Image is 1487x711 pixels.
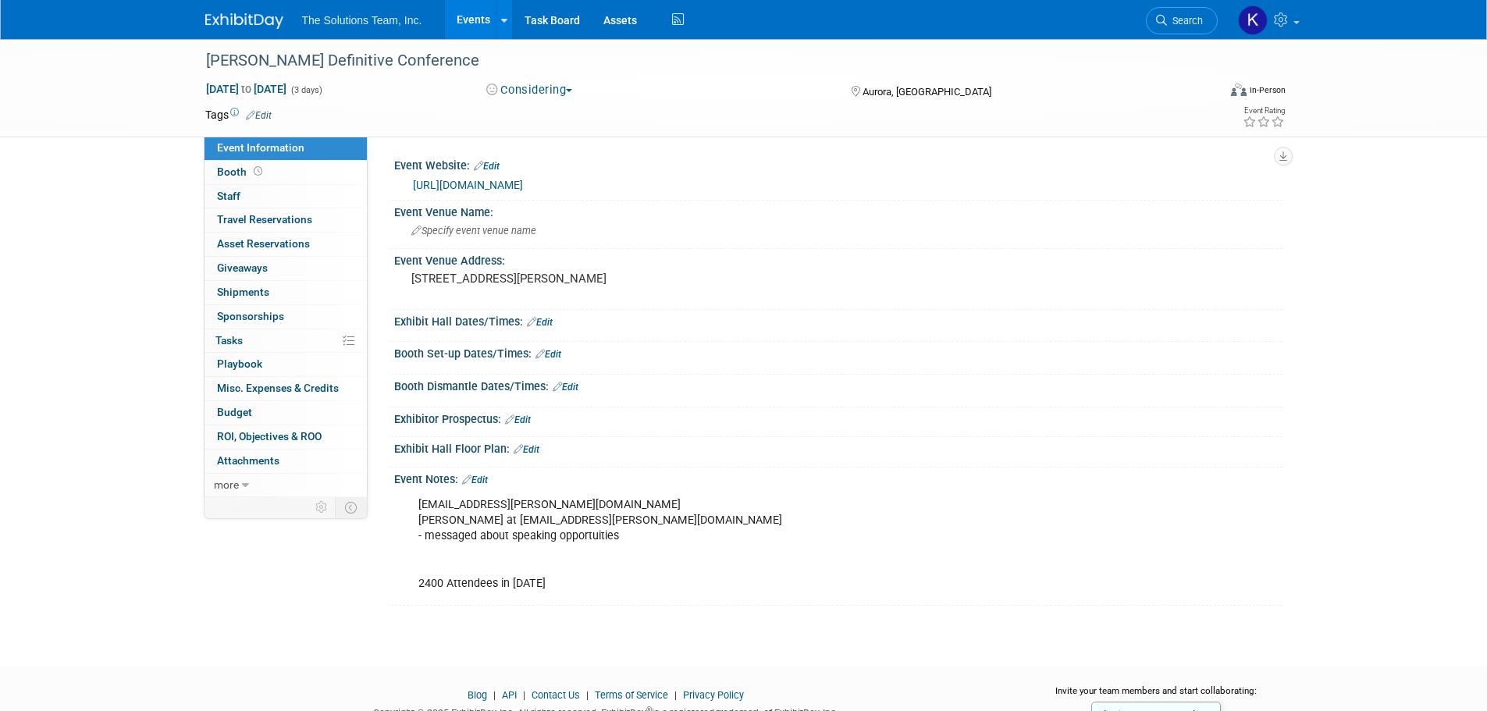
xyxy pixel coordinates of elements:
[290,85,322,95] span: (3 days)
[214,478,239,491] span: more
[489,689,500,701] span: |
[1167,15,1203,27] span: Search
[217,286,269,298] span: Shipments
[205,377,367,400] a: Misc. Expenses & Credits
[205,107,272,123] td: Tags
[251,165,265,177] span: Booth not reserved yet
[217,213,312,226] span: Travel Reservations
[394,154,1282,174] div: Event Website:
[468,689,487,701] a: Blog
[407,489,1111,599] div: [EMAIL_ADDRESS][PERSON_NAME][DOMAIN_NAME] [PERSON_NAME] at [EMAIL_ADDRESS][PERSON_NAME][DOMAIN_NA...
[308,497,336,517] td: Personalize Event Tab Strip
[671,689,681,701] span: |
[205,353,367,376] a: Playbook
[527,317,553,328] a: Edit
[217,454,279,467] span: Attachments
[217,165,265,178] span: Booth
[302,14,422,27] span: The Solutions Team, Inc.
[217,261,268,274] span: Giveaways
[394,201,1282,220] div: Event Venue Name:
[217,190,240,202] span: Staff
[519,689,529,701] span: |
[481,82,578,98] button: Considering
[217,141,304,154] span: Event Information
[205,82,287,96] span: [DATE] [DATE]
[1146,7,1218,34] a: Search
[553,382,578,393] a: Edit
[217,430,322,443] span: ROI, Objectives & ROO
[205,185,367,208] a: Staff
[205,401,367,425] a: Budget
[394,342,1282,362] div: Booth Set-up Dates/Times:
[205,425,367,449] a: ROI, Objectives & ROO
[863,86,991,98] span: Aurora, [GEOGRAPHIC_DATA]
[1243,107,1285,115] div: Event Rating
[502,689,517,701] a: API
[217,406,252,418] span: Budget
[205,208,367,232] a: Travel Reservations
[1126,81,1286,105] div: Event Format
[205,233,367,256] a: Asset Reservations
[514,444,539,455] a: Edit
[217,310,284,322] span: Sponsorships
[1249,84,1286,96] div: In-Person
[535,349,561,360] a: Edit
[505,414,531,425] a: Edit
[205,450,367,473] a: Attachments
[1030,684,1282,708] div: Invite your team members and start collaborating:
[335,497,367,517] td: Toggle Event Tabs
[205,161,367,184] a: Booth
[394,467,1282,488] div: Event Notes:
[394,375,1282,395] div: Booth Dismantle Dates/Times:
[217,382,339,394] span: Misc. Expenses & Credits
[411,272,747,286] pre: [STREET_ADDRESS][PERSON_NAME]
[205,257,367,280] a: Giveaways
[683,689,744,701] a: Privacy Policy
[394,437,1282,457] div: Exhibit Hall Floor Plan:
[205,281,367,304] a: Shipments
[217,357,262,370] span: Playbook
[205,329,367,353] a: Tasks
[474,161,500,172] a: Edit
[215,334,243,347] span: Tasks
[582,689,592,701] span: |
[532,689,580,701] a: Contact Us
[1231,84,1247,96] img: Format-Inperson.png
[205,13,283,29] img: ExhibitDay
[394,310,1282,330] div: Exhibit Hall Dates/Times:
[205,137,367,160] a: Event Information
[1238,5,1268,35] img: Kaelon Harris
[205,305,367,329] a: Sponsorships
[411,225,536,236] span: Specify event venue name
[239,83,254,95] span: to
[246,110,272,121] a: Edit
[595,689,668,701] a: Terms of Service
[413,179,523,191] a: [URL][DOMAIN_NAME]
[462,475,488,485] a: Edit
[217,237,310,250] span: Asset Reservations
[201,47,1194,75] div: [PERSON_NAME] Definitive Conference
[205,474,367,497] a: more
[394,407,1282,428] div: Exhibitor Prospectus:
[394,249,1282,268] div: Event Venue Address:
